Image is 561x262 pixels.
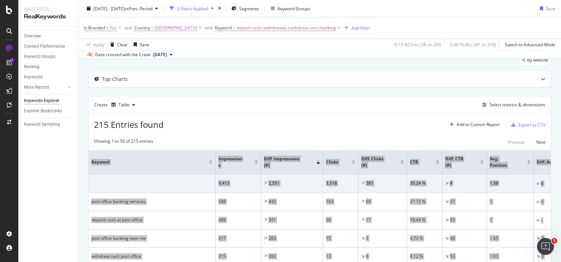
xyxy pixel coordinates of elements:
[24,121,60,128] div: Keyword Sampling
[508,139,525,145] div: Previous
[102,76,128,83] div: Top Charts
[93,41,104,47] div: Apply
[278,5,310,11] div: Keyword Groups
[326,235,355,242] div: 15
[218,180,258,186] div: 9,413
[155,23,197,33] span: [GEOGRAPHIC_DATA]
[537,219,539,221] img: Equal
[269,180,279,186] div: 2,551
[489,102,545,108] div: Select metrics & dimensions
[106,25,109,31] span: =
[508,138,525,147] button: Previous
[394,41,441,47] div: 0.13 % Clicks ( 3K on 2M )
[551,238,557,244] span: 1
[342,24,370,32] button: Add Filter
[361,156,390,168] span: Diff. Clicks (#)
[24,6,72,13] div: Analytics
[117,41,128,47] div: Clear
[24,97,73,105] a: Keywords Explorer
[95,52,150,58] div: Data crossed with the Crawl
[215,25,232,31] span: Keyword
[264,156,306,168] span: Diff. Impressions (#)
[490,253,531,260] div: 1.03
[217,5,223,12] div: times
[167,3,217,14] button: 3 Filters Applied
[351,25,370,31] div: Add Filter
[410,235,439,242] div: 4.73 %
[140,41,149,47] div: Save
[366,180,373,186] div: 281
[218,253,258,260] div: 315
[24,43,73,50] a: Content Performance
[218,217,258,223] div: 488
[150,50,175,59] button: [DATE]
[447,119,500,130] button: Add to Custom Report
[366,217,371,223] div: 11
[410,253,439,260] div: 4.12 %
[24,73,73,81] a: Keywords
[410,180,439,186] div: 35.24 %
[84,39,104,50] button: Apply
[326,180,355,186] div: 3,318
[536,138,545,147] button: Next
[490,235,531,242] div: 1.65
[218,235,258,242] div: 317
[450,198,455,205] div: 37
[410,217,439,223] div: 18.44 %
[84,25,105,31] span: Is Branded
[109,99,138,111] button: Table
[268,3,313,14] button: Keyword Groups
[450,180,452,186] div: 9
[490,198,531,205] div: 1
[450,235,455,242] div: 48
[508,119,545,130] button: Export as CSV
[490,217,531,223] div: 1
[536,139,545,145] div: Next
[326,198,355,205] div: 163
[24,84,49,91] div: More Reports
[269,253,276,260] div: 282
[541,199,543,205] div: 0
[233,25,235,31] span: =
[151,25,153,31] span: =
[110,23,117,33] span: Yes
[94,119,164,130] span: 215 Entries found
[541,217,542,224] div: -
[94,138,153,147] div: Showing 1 to 50 of 215 entries
[177,5,208,11] div: 3 Filters Applied
[24,13,72,21] div: RealKeywords
[108,39,128,50] button: Clear
[457,123,500,127] div: Add to Custom Report
[24,53,73,60] a: Keyword Groups
[518,122,545,128] div: Export as CSV
[205,24,212,31] button: and
[125,5,152,11] span: vs Prev. Period
[326,217,355,223] div: 90
[537,238,554,255] iframe: Intercom live chat
[91,235,212,242] div: post office banking near me
[541,180,543,187] div: 0
[519,55,551,65] div: legacy label
[229,3,262,14] button: Segments
[479,101,545,109] button: Select metrics & dimensions
[490,180,531,186] div: 1.38
[24,32,41,40] div: Overview
[94,99,138,111] div: Create
[527,58,548,62] span: By website
[24,107,62,115] div: Explorer Bookmarks
[119,103,129,107] div: Table
[410,198,439,205] div: 27.72 %
[537,201,539,203] img: Equal
[24,53,55,60] div: Keyword Groups
[236,23,336,33] span: deposit cash|withdrawals|withdraw cash|banking
[134,25,150,31] span: Country
[326,159,341,165] span: Clicks
[366,253,368,260] div: 6
[490,156,517,168] span: Avg. Position
[24,43,65,50] div: Content Performance
[84,3,161,14] button: [DATE] - [DATE]vsPrev. Period
[24,63,73,71] a: Ranking
[24,63,40,71] div: Ranking
[91,159,198,165] span: Keyword
[537,183,539,185] img: Equal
